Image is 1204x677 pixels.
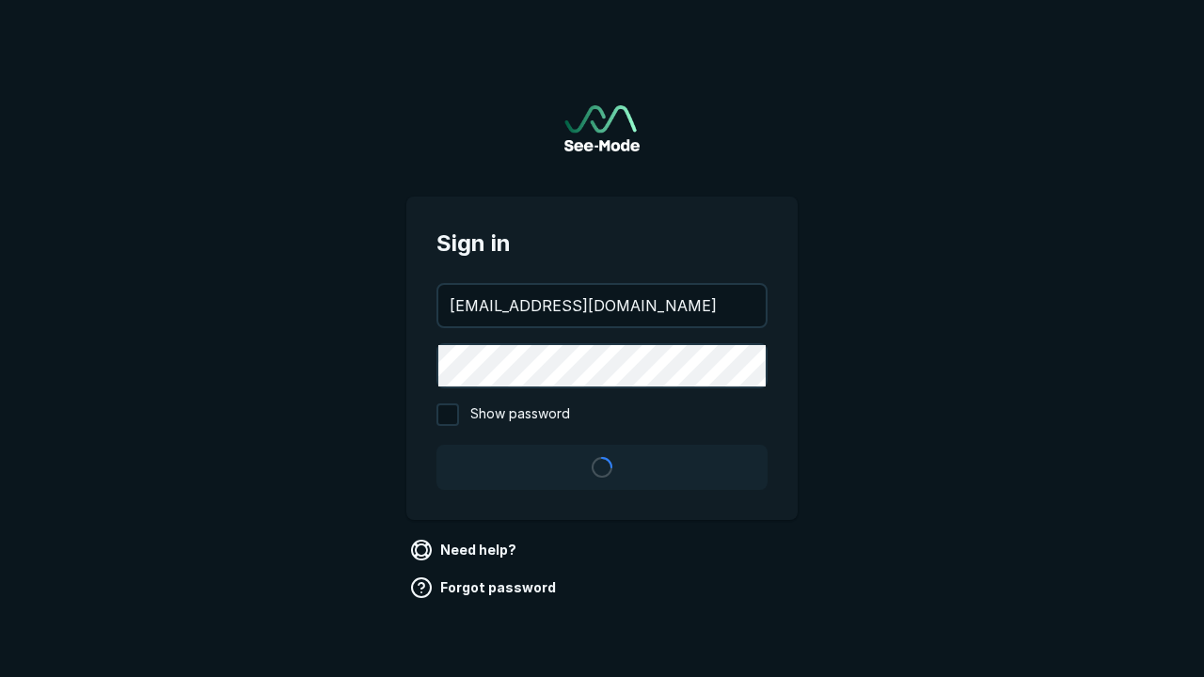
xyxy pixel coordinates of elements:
a: Go to sign in [564,105,640,151]
span: Sign in [436,227,768,260]
input: your@email.com [438,285,766,326]
a: Forgot password [406,573,563,603]
span: Show password [470,403,570,426]
a: Need help? [406,535,524,565]
img: See-Mode Logo [564,105,640,151]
